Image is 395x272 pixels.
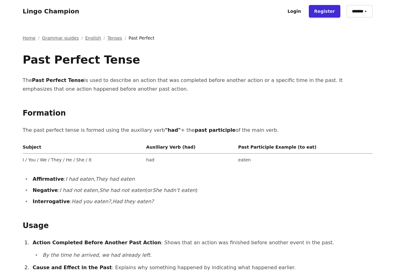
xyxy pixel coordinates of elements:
a: Home [23,35,36,41]
a: Register [309,5,340,17]
td: had [144,153,236,166]
strong: "had" [165,127,180,133]
th: Subject [23,143,144,154]
li: : Shows that an action was finished before another event in the past. [31,238,373,260]
a: Tenses [107,35,122,41]
strong: Negative [33,187,58,193]
h2: Usage [23,221,373,231]
h1: Past Perfect Tense [23,54,373,66]
a: Lingo Champion [23,7,79,15]
li: : , (or ) [31,186,373,195]
li: : , [31,197,373,206]
strong: Interrogative [33,198,70,204]
th: Auxiliary Verb (had) [144,143,236,154]
h2: Formation [23,108,373,118]
p: The is used to describe an action that was completed before another action or a specific time in ... [23,76,373,93]
p: The past perfect tense is formed using the auxiliary verb + the of the main verb. [23,126,373,135]
td: eaten [236,153,373,166]
nav: Breadcrumb [23,35,373,41]
a: Grammar guides [42,35,79,41]
em: They had eaten [96,176,135,182]
span: / [125,35,126,41]
span: / [38,35,40,41]
em: Had they eaten? [112,198,154,204]
em: Had you eaten? [72,198,111,204]
a: Login [282,5,306,17]
strong: past participle [195,127,235,133]
span: / [104,35,105,41]
strong: Past Perfect Tense [32,77,84,83]
em: She hadn’t eaten [152,187,195,193]
td: I / You / We / They / He / She / It [23,153,144,166]
a: English [85,35,101,41]
th: Past Participle Example (to eat) [236,143,373,154]
span: / [81,35,83,41]
em: She had not eaten [99,187,146,193]
strong: Action Completed Before Another Past Action [33,240,161,246]
em: I had not eaten [60,187,98,193]
li: : , [31,175,373,184]
strong: Cause and Effect in the Past [33,265,112,270]
em: I had eaten [66,176,94,182]
span: Past Perfect [129,35,155,41]
em: By the time he arrived, we had already left. [43,252,152,258]
strong: Affirmative [33,176,64,182]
